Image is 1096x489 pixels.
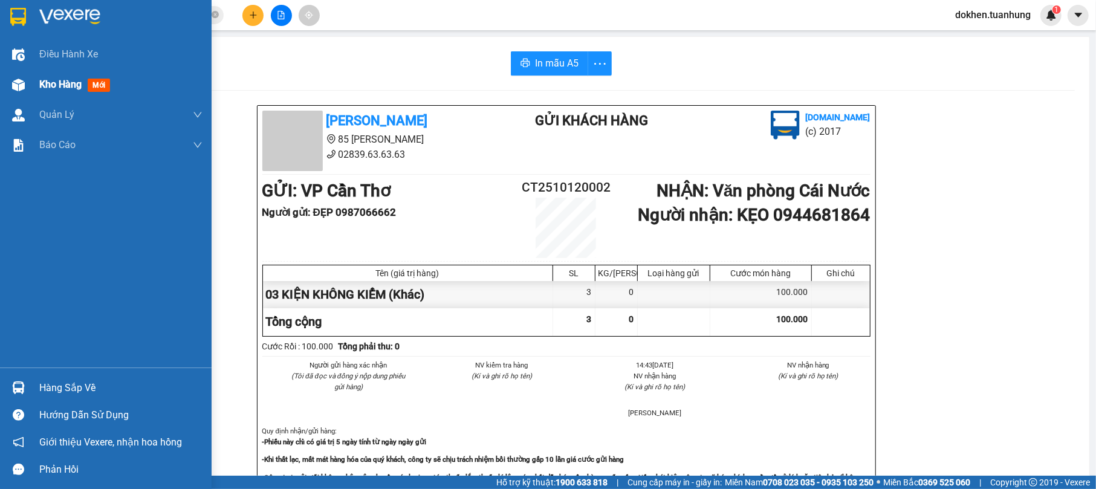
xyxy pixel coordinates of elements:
img: logo-vxr [10,8,26,26]
div: Loại hàng gửi [641,268,707,278]
div: Hướng dẫn sử dụng [39,406,203,424]
li: 85 [PERSON_NAME] [262,132,487,147]
span: Giới thiệu Vexere, nhận hoa hồng [39,435,182,450]
span: down [193,110,203,120]
button: file-add [271,5,292,26]
div: 3 [553,281,595,308]
b: [DOMAIN_NAME] [806,112,871,122]
b: [PERSON_NAME] [326,113,428,128]
span: aim [305,11,313,19]
li: (c) 2017 [806,124,871,139]
span: message [13,464,24,475]
li: NV kiểm tra hàng [439,360,564,371]
div: KG/[PERSON_NAME] [598,268,634,278]
strong: 1900 633 818 [556,478,608,487]
img: warehouse-icon [12,109,25,121]
li: 02839.63.63.63 [262,147,487,162]
li: Người gửi hàng xác nhận [287,360,411,371]
span: environment [70,29,79,39]
b: [PERSON_NAME] [70,8,171,23]
span: Miền Nam [725,476,874,489]
b: GỬI : VP Cần Thơ [5,76,134,96]
button: caret-down [1068,5,1089,26]
li: 14:43[DATE] [593,360,718,371]
span: caret-down [1073,10,1084,21]
strong: 0369 525 060 [918,478,970,487]
b: GỬI : VP Cần Thơ [262,181,391,201]
button: plus [242,5,264,26]
span: dokhen.tuanhung [945,7,1040,22]
b: Tổng phải thu: 0 [339,342,400,351]
i: (Tôi đã đọc và đồng ý nộp dung phiếu gửi hàng) [291,372,405,391]
span: close-circle [212,11,219,18]
button: more [588,51,612,76]
div: Ghi chú [815,268,867,278]
b: Người gửi : ĐẸP 0987066662 [262,206,396,218]
button: printerIn mẫu A5 [511,51,588,76]
img: warehouse-icon [12,381,25,394]
img: solution-icon [12,139,25,152]
li: [PERSON_NAME] [593,407,718,418]
li: NV nhận hàng [746,360,871,371]
img: icon-new-feature [1046,10,1057,21]
div: Cước món hàng [713,268,808,278]
b: Gửi khách hàng [535,113,648,128]
i: (Kí và ghi rõ họ tên) [778,372,838,380]
span: printer [520,58,530,70]
div: Cước Rồi : 100.000 [262,340,334,353]
h2: CT2510120002 [516,178,617,198]
span: Kho hàng [39,79,82,90]
li: NV nhận hàng [593,371,718,381]
span: copyright [1029,478,1037,487]
span: phone [70,44,79,54]
span: | [617,476,618,489]
div: Hàng sắp về [39,379,203,397]
img: logo.jpg [771,111,800,140]
b: NHẬN : Văn phòng Cái Nước [657,181,871,201]
div: Tên (giá trị hàng) [266,268,550,278]
span: question-circle [13,409,24,421]
span: Quản Lý [39,107,74,122]
sup: 1 [1052,5,1061,14]
span: Miền Bắc [883,476,970,489]
b: Người nhận : KẸO 0944681864 [638,205,870,225]
div: Phản hồi [39,461,203,479]
span: Báo cáo [39,137,76,152]
img: warehouse-icon [12,48,25,61]
div: 03 KIỆN KHÔNG KIỂM (Khác) [263,281,553,308]
span: | [979,476,981,489]
span: mới [88,79,110,92]
span: In mẫu A5 [535,56,579,71]
span: Hỗ trợ kỹ thuật: [496,476,608,489]
div: 100.000 [710,281,812,308]
span: Điều hành xe [39,47,98,62]
span: plus [249,11,258,19]
div: SL [556,268,592,278]
img: warehouse-icon [12,79,25,91]
span: more [588,56,611,71]
li: 02839.63.63.63 [5,42,230,57]
span: Cung cấp máy in - giấy in: [627,476,722,489]
span: close-circle [212,10,219,21]
span: notification [13,436,24,448]
span: 3 [587,314,592,324]
span: 100.000 [777,314,808,324]
span: environment [326,134,336,144]
li: 85 [PERSON_NAME] [5,27,230,42]
strong: -Khi thất lạc, mất mát hàng hóa của quý khách, công ty sẽ chịu trách nhiệm bồi thường gấp 10 lần ... [262,455,624,464]
button: aim [299,5,320,26]
strong: -Phiếu này chỉ có giá trị 5 ngày tính từ ngày ngày gửi [262,438,427,446]
span: phone [326,149,336,159]
span: ⚪️ [877,480,880,485]
div: 0 [595,281,638,308]
span: file-add [277,11,285,19]
span: down [193,140,203,150]
span: Tổng cộng [266,314,322,329]
strong: 0708 023 035 - 0935 103 250 [763,478,874,487]
i: (Kí và ghi rõ họ tên) [472,372,532,380]
i: (Kí và ghi rõ họ tên) [624,383,685,391]
span: 1 [1054,5,1059,14]
span: 0 [629,314,634,324]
